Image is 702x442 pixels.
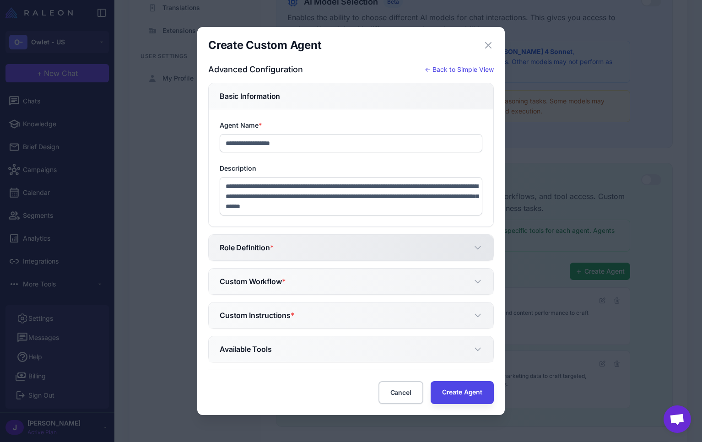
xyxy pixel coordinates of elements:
label: Description [220,163,482,173]
button: ← Back to Simple View [425,65,494,75]
h4: Advanced Configuration [208,63,303,75]
button: Custom Workflow* [209,269,493,294]
label: Agent Name [220,120,482,130]
button: Custom Instructions* [209,302,493,328]
h5: Basic Information [220,91,482,102]
button: Create Agent [431,381,494,404]
h5: Available Tools [220,344,272,355]
h5: Custom Instructions [220,310,295,321]
h3: Create Custom Agent [208,38,321,53]
div: Open chat [664,405,691,433]
button: Cancel [378,381,423,404]
button: Role Definition* [209,235,493,260]
h5: Custom Workflow [220,276,286,287]
button: Available Tools [209,336,493,362]
h5: Role Definition [220,242,274,253]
